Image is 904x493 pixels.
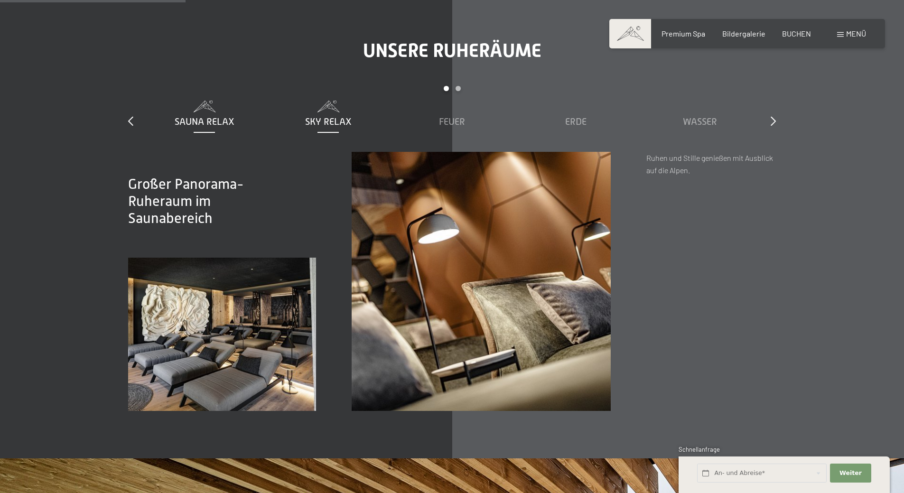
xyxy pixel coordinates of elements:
[352,152,611,411] img: Ruheräume - Chill Lounge - Wellnesshotel - Ahrntal - Schwarzenstein
[363,39,541,62] span: Unsere Ruheräume
[128,176,244,226] span: Großer Panorama-Ruheraum im Saunabereich
[830,464,871,483] button: Weiter
[444,86,449,91] div: Carousel Page 1 (Current Slide)
[565,116,587,127] span: Erde
[128,258,316,411] img: Ruheräume - Chill Lounge - Wellnesshotel - Ahrntal - Schwarzenstein
[846,29,866,38] span: Menü
[305,116,352,127] span: Sky Relax
[782,29,811,38] a: BUCHEN
[722,29,765,38] a: Bildergalerie
[683,116,717,127] span: Wasser
[439,116,465,127] span: Feuer
[679,446,720,453] span: Schnellanfrage
[456,86,461,91] div: Carousel Page 2
[175,116,234,127] span: Sauna Relax
[646,152,776,176] p: Ruhen und Stille genießen mit Ausblick auf die Alpen.
[662,29,705,38] a: Premium Spa
[839,469,862,477] span: Weiter
[142,86,762,101] div: Carousel Pagination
